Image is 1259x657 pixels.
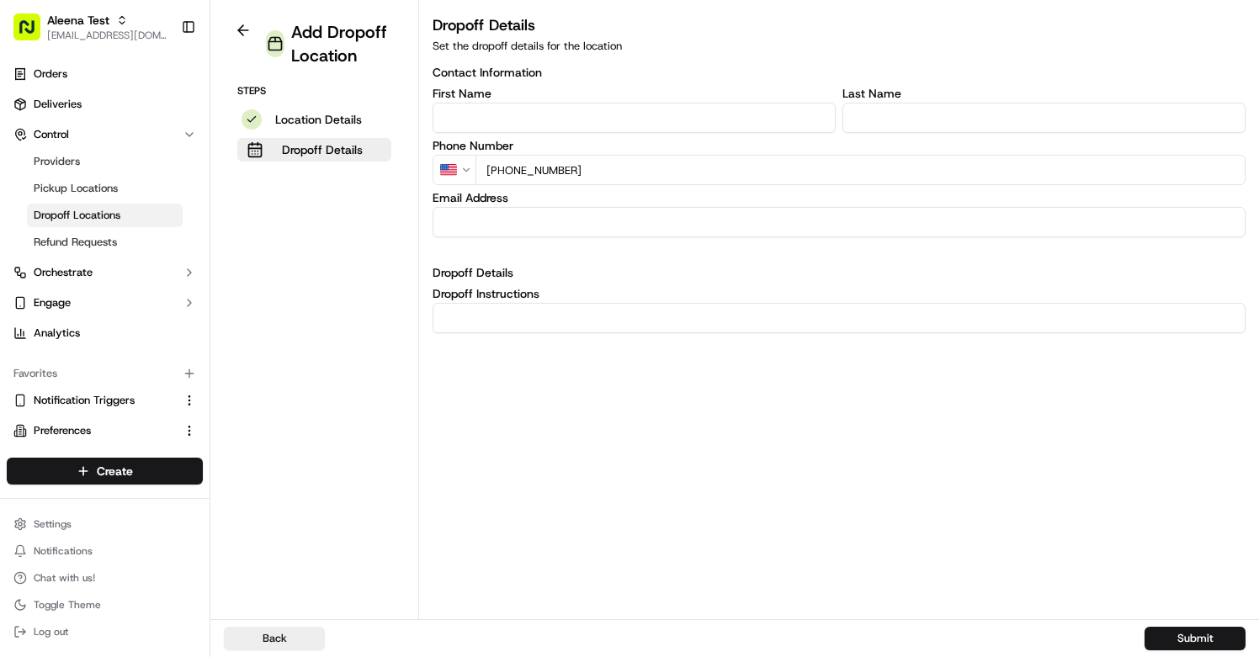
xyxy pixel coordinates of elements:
[27,177,183,200] a: Pickup Locations
[1145,627,1246,650] button: Submit
[224,627,325,650] button: Back
[34,295,71,310] span: Engage
[842,87,1246,99] label: Last Name
[27,150,183,173] a: Providers
[34,181,118,196] span: Pickup Locations
[433,192,1246,204] label: Email Address
[7,61,203,87] a: Orders
[7,7,174,47] button: Aleena Test[EMAIL_ADDRESS][DOMAIN_NAME]
[34,235,117,250] span: Refund Requests
[34,423,91,438] span: Preferences
[7,387,203,414] button: Notification Triggers
[7,320,203,347] a: Analytics
[34,625,68,638] span: Log out
[7,289,203,316] button: Engage
[34,265,93,280] span: Orchestrate
[97,463,133,480] span: Create
[433,64,1246,81] h3: Contact Information
[34,208,120,223] span: Dropoff Locations
[7,539,203,563] button: Notifications
[7,566,203,590] button: Chat with us!
[7,121,203,148] button: Control
[7,593,203,617] button: Toggle Theme
[433,140,1246,151] label: Phone Number
[433,87,836,99] label: First Name
[291,20,405,67] h1: Add Dropoff Location
[27,204,183,227] a: Dropoff Locations
[27,230,183,254] a: Refund Requests
[34,127,69,142] span: Control
[34,598,101,612] span: Toggle Theme
[475,155,1246,185] input: Enter phone number
[34,154,80,169] span: Providers
[433,288,1246,299] label: Dropoff Instructions
[7,458,203,485] button: Create
[237,108,391,131] button: Location Details
[34,571,95,585] span: Chat with us!
[7,91,203,118] a: Deliveries
[7,620,203,644] button: Log out
[47,29,167,42] button: [EMAIL_ADDRESS][DOMAIN_NAME]
[34,326,80,341] span: Analytics
[34,517,72,531] span: Settings
[7,417,203,444] button: Preferences
[34,97,82,112] span: Deliveries
[237,84,391,98] p: Steps
[433,39,1246,54] p: Set the dropoff details for the location
[7,259,203,286] button: Orchestrate
[34,393,135,408] span: Notification Triggers
[7,360,203,387] div: Favorites
[13,423,176,438] a: Preferences
[433,264,1246,281] h3: Dropoff Details
[34,544,93,558] span: Notifications
[13,393,176,408] a: Notification Triggers
[7,512,203,536] button: Settings
[433,13,1246,37] h3: Dropoff Details
[47,12,109,29] button: Aleena Test
[34,66,67,82] span: Orders
[237,138,391,162] button: Dropoff Details
[275,111,362,128] p: Location Details
[282,141,363,158] p: Dropoff Details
